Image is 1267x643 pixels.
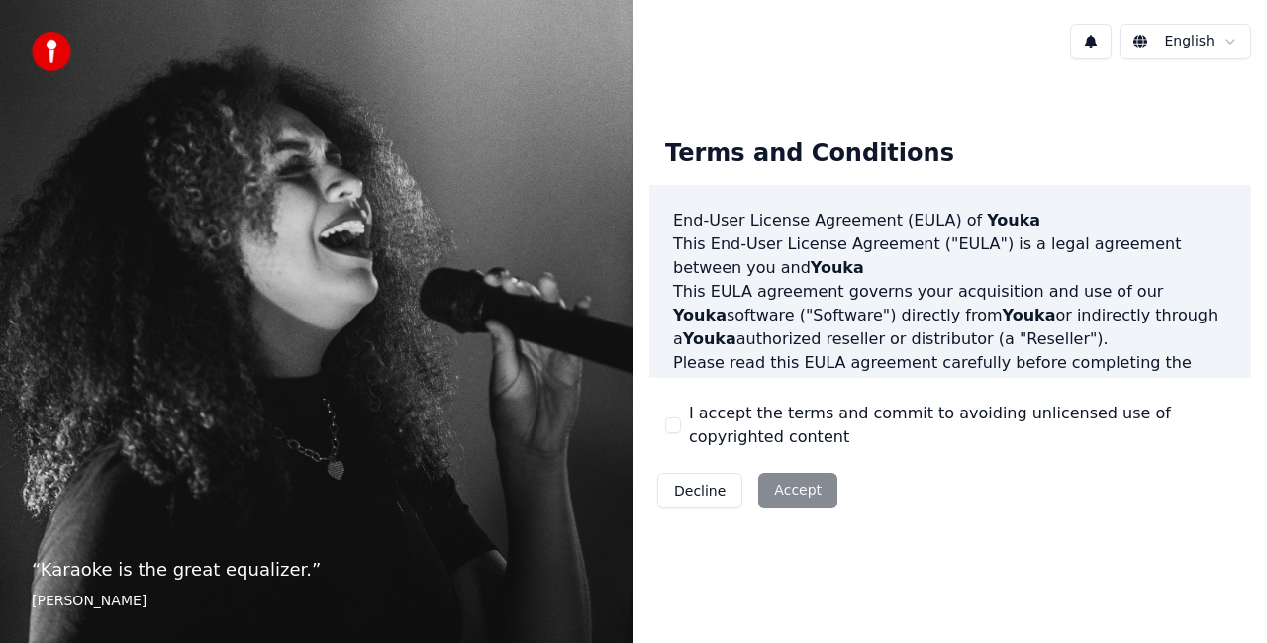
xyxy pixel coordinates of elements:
[673,209,1227,232] h3: End-User License Agreement (EULA) of
[673,232,1227,280] p: This End-User License Agreement ("EULA") is a legal agreement between you and
[987,211,1040,230] span: Youka
[945,377,999,396] span: Youka
[657,473,742,508] button: Decline
[32,32,71,71] img: youka
[673,351,1227,446] p: Please read this EULA agreement carefully before completing the installation process and using th...
[32,556,602,584] p: “ Karaoke is the great equalizer. ”
[649,123,970,186] div: Terms and Conditions
[1003,306,1056,324] span: Youka
[683,329,736,348] span: Youka
[689,402,1235,449] label: I accept the terms and commit to avoiding unlicensed use of copyrighted content
[673,306,727,324] span: Youka
[32,592,602,611] footer: [PERSON_NAME]
[811,258,864,277] span: Youka
[673,280,1227,351] p: This EULA agreement governs your acquisition and use of our software ("Software") directly from o...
